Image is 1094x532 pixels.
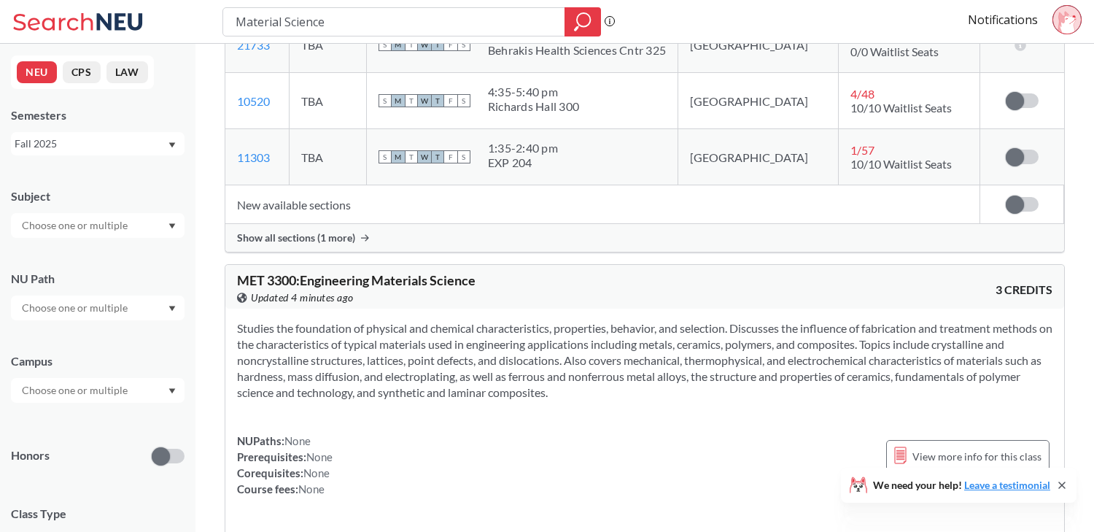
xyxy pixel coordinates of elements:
[379,38,392,51] span: S
[306,450,333,463] span: None
[15,382,137,399] input: Choose one or multiple
[444,94,457,107] span: F
[237,433,333,497] div: NUPaths: Prerequisites: Corequisites: Course fees:
[168,223,176,229] svg: Dropdown arrow
[11,353,185,369] div: Campus
[444,150,457,163] span: F
[11,447,50,464] p: Honors
[457,94,470,107] span: S
[850,143,874,157] span: 1 / 57
[289,17,366,73] td: TBA
[237,320,1052,401] section: Studies the foundation of physical and chemical characteristics, properties, behavior, and select...
[678,129,839,185] td: [GEOGRAPHIC_DATA]
[234,9,554,34] input: Class, professor, course number, "phrase"
[251,290,354,306] span: Updated 4 minutes ago
[379,94,392,107] span: S
[237,150,270,164] a: 11303
[11,132,185,155] div: Fall 2025Dropdown arrow
[168,306,176,312] svg: Dropdown arrow
[237,272,476,288] span: MET 3300 : Engineering Materials Science
[488,43,666,58] div: Behrakis Health Sciences Cntr 325
[289,129,366,185] td: TBA
[11,188,185,204] div: Subject
[392,38,405,51] span: M
[237,231,355,244] span: Show all sections (1 more)
[15,136,167,152] div: Fall 2025
[11,506,185,522] span: Class Type
[457,150,470,163] span: S
[225,185,980,224] td: New available sections
[15,217,137,234] input: Choose one or multiple
[284,434,311,447] span: None
[11,296,185,320] div: Dropdown arrow
[418,38,431,51] span: W
[289,73,366,129] td: TBA
[392,150,405,163] span: M
[106,61,148,83] button: LAW
[873,480,1050,490] span: We need your help!
[168,388,176,394] svg: Dropdown arrow
[850,157,952,171] span: 10/10 Waitlist Seats
[457,38,470,51] span: S
[488,141,558,155] div: 1:35 - 2:40 pm
[968,12,1038,28] a: Notifications
[850,101,952,115] span: 10/10 Waitlist Seats
[912,447,1041,466] span: View more info for this class
[405,94,418,107] span: T
[11,213,185,238] div: Dropdown arrow
[17,61,57,83] button: NEU
[11,107,185,123] div: Semesters
[850,87,874,101] span: 4 / 48
[431,150,444,163] span: T
[488,99,579,114] div: Richards Hall 300
[565,7,601,36] div: magnifying glass
[225,224,1064,252] div: Show all sections (1 more)
[678,17,839,73] td: [GEOGRAPHIC_DATA]
[15,299,137,317] input: Choose one or multiple
[405,38,418,51] span: T
[237,94,270,108] a: 10520
[303,466,330,479] span: None
[11,378,185,403] div: Dropdown arrow
[964,479,1050,491] a: Leave a testimonial
[418,150,431,163] span: W
[431,94,444,107] span: T
[996,282,1052,298] span: 3 CREDITS
[392,94,405,107] span: M
[298,482,325,496] span: None
[405,150,418,163] span: T
[431,38,444,51] span: T
[11,271,185,287] div: NU Path
[488,85,579,99] div: 4:35 - 5:40 pm
[168,142,176,148] svg: Dropdown arrow
[678,73,839,129] td: [GEOGRAPHIC_DATA]
[444,38,457,51] span: F
[63,61,101,83] button: CPS
[850,45,939,58] span: 0/0 Waitlist Seats
[379,150,392,163] span: S
[488,155,558,170] div: EXP 204
[574,12,591,32] svg: magnifying glass
[237,38,270,52] a: 21733
[418,94,431,107] span: W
